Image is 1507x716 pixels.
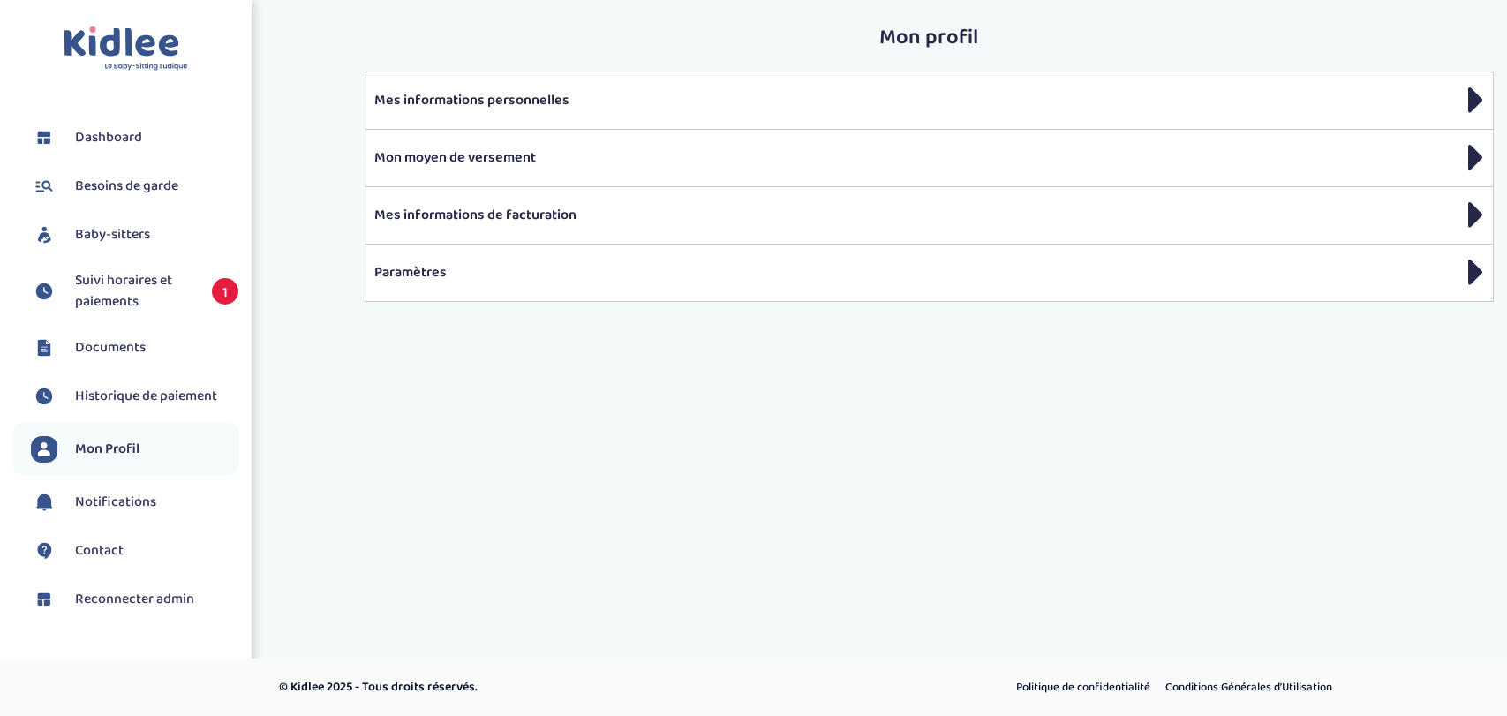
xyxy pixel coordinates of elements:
[31,278,57,305] img: suivihoraire.svg
[31,222,57,248] img: babysitters.svg
[31,489,57,516] img: notification.svg
[31,222,238,248] a: Baby-sitters
[212,278,238,305] span: 1
[75,386,217,407] span: Historique de paiement
[31,586,238,613] a: Reconnecter admin
[31,436,238,463] a: Mon Profil
[31,436,57,463] img: profil.svg
[75,492,156,513] span: Notifications
[31,124,238,151] a: Dashboard
[1159,676,1338,699] a: Conditions Générales d’Utilisation
[31,173,238,200] a: Besoins de garde
[75,127,142,148] span: Dashboard
[279,678,829,697] p: © Kidlee 2025 - Tous droits réservés.
[374,205,1484,226] p: Mes informations de facturation
[374,262,1484,283] p: Paramètres
[31,586,57,613] img: dashboard.svg
[31,538,238,564] a: Contact
[31,124,57,151] img: dashboard.svg
[75,589,194,610] span: Reconnecter admin
[64,26,188,72] img: logo.svg
[75,176,178,197] span: Besoins de garde
[31,335,57,361] img: documents.svg
[374,147,1484,169] p: Mon moyen de versement
[31,335,238,361] a: Documents
[31,173,57,200] img: besoin.svg
[31,270,238,313] a: Suivi horaires et paiements 1
[1010,676,1157,699] a: Politique de confidentialité
[365,26,1494,49] h2: Mon profil
[31,383,57,410] img: suivihoraire.svg
[31,383,238,410] a: Historique de paiement
[75,540,124,561] span: Contact
[75,439,139,460] span: Mon Profil
[75,337,146,358] span: Documents
[31,489,238,516] a: Notifications
[75,270,194,313] span: Suivi horaires et paiements
[374,90,1484,111] p: Mes informations personnelles
[31,538,57,564] img: contact.svg
[75,224,150,245] span: Baby-sitters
